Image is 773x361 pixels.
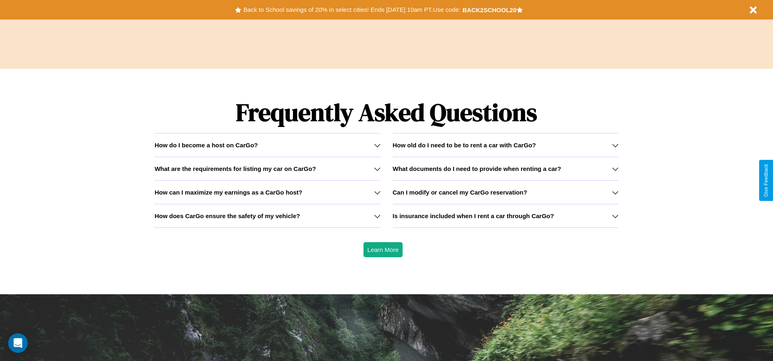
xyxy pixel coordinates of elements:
[462,7,517,13] b: BACK2SCHOOL20
[393,212,554,219] h3: Is insurance included when I rent a car through CarGo?
[154,92,618,133] h1: Frequently Asked Questions
[8,333,28,353] div: Open Intercom Messenger
[154,165,316,172] h3: What are the requirements for listing my car on CarGo?
[393,142,536,149] h3: How old do I need to be to rent a car with CarGo?
[154,142,258,149] h3: How do I become a host on CarGo?
[763,164,769,197] div: Give Feedback
[154,189,302,196] h3: How can I maximize my earnings as a CarGo host?
[393,165,561,172] h3: What documents do I need to provide when renting a car?
[393,189,527,196] h3: Can I modify or cancel my CarGo reservation?
[363,242,403,257] button: Learn More
[241,4,462,15] button: Back to School savings of 20% in select cities! Ends [DATE] 10am PT.Use code:
[154,212,300,219] h3: How does CarGo ensure the safety of my vehicle?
